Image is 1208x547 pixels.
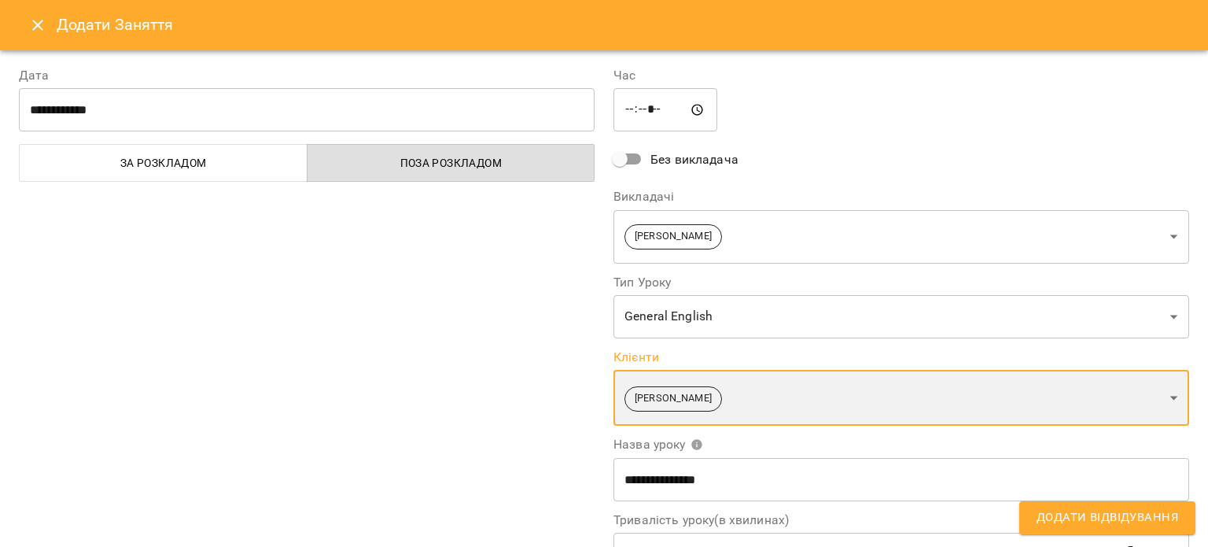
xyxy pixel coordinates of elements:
[650,150,738,169] span: Без викладача
[19,69,595,82] label: Дата
[613,295,1189,339] div: General English
[613,370,1189,426] div: [PERSON_NAME]
[57,13,1189,37] h6: Додати Заняття
[625,391,721,406] span: [PERSON_NAME]
[1019,501,1195,534] button: Додати Відвідування
[613,438,703,451] span: Назва уроку
[29,153,298,172] span: За розкладом
[19,144,308,182] button: За розкладом
[625,229,721,244] span: [PERSON_NAME]
[613,351,1189,364] label: Клієнти
[19,6,57,44] button: Close
[613,190,1189,203] label: Викладачі
[613,209,1189,264] div: [PERSON_NAME]
[1037,508,1178,528] span: Додати Відвідування
[317,153,586,172] span: Поза розкладом
[691,438,703,451] svg: Вкажіть назву уроку або виберіть клієнтів
[613,276,1189,289] label: Тип Уроку
[613,514,1189,527] label: Тривалість уроку(в хвилинах)
[307,144,595,182] button: Поза розкладом
[613,69,1189,82] label: Час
